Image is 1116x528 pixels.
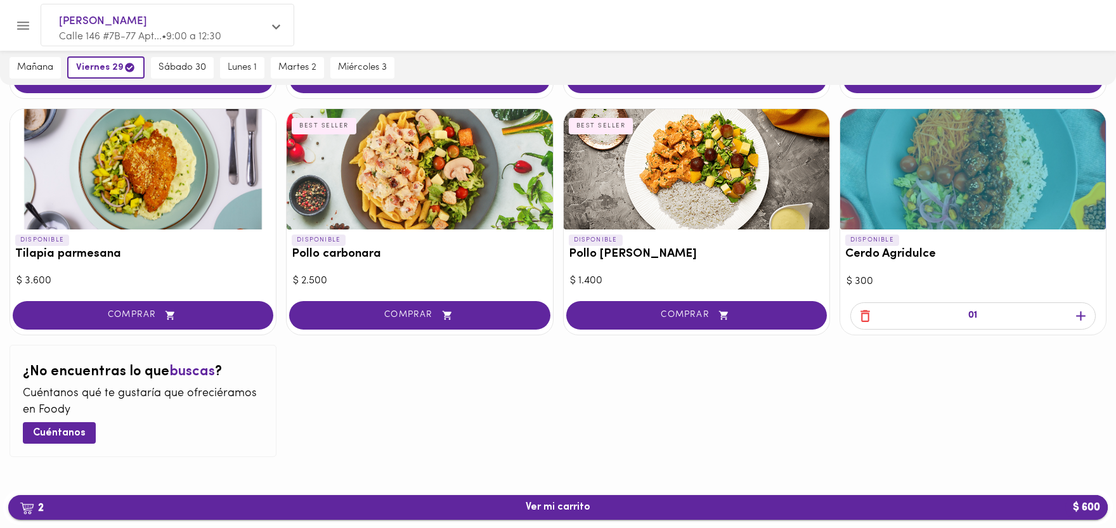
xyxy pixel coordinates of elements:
button: martes 2 [271,57,324,79]
button: 2Ver mi carrito$ 600 [8,495,1108,520]
button: miércoles 3 [330,57,394,79]
span: Cuéntanos [33,427,86,439]
button: COMPRAR [566,301,827,330]
span: buscas [169,364,215,379]
span: Ver mi carrito [526,501,590,513]
span: viernes 29 [76,61,136,74]
h3: Cerdo Agridulce [845,248,1101,261]
span: COMPRAR [29,310,257,321]
h3: Tilapia parmesana [15,248,271,261]
p: 01 [968,309,977,323]
div: $ 300 [847,274,1100,289]
iframe: Messagebird Livechat Widget [1042,454,1103,515]
span: sábado 30 [159,62,206,74]
span: COMPRAR [305,310,534,321]
div: BEST SELLER [569,118,633,134]
div: $ 1.400 [570,274,823,288]
div: $ 2.500 [293,274,546,288]
img: cart.png [20,502,34,515]
span: lunes 1 [228,62,257,74]
button: mañana [10,57,61,79]
button: sábado 30 [151,57,214,79]
h3: Pollo carbonara [292,248,547,261]
div: Cerdo Agridulce [840,109,1106,229]
span: martes 2 [278,62,316,74]
button: Cuéntanos [23,422,96,443]
p: Cuéntanos qué te gustaría que ofreciéramos en Foody [23,386,263,418]
b: 2 [12,499,51,516]
button: viernes 29 [67,56,145,79]
button: COMPRAR [289,301,550,330]
p: DISPONIBLE [15,235,69,246]
div: Pollo Tikka Massala [564,109,829,229]
div: Tilapia parmesana [10,109,276,229]
div: Pollo carbonara [287,109,552,229]
button: COMPRAR [13,301,273,330]
p: DISPONIBLE [292,235,346,246]
p: DISPONIBLE [845,235,899,246]
button: Menu [8,10,39,41]
h2: ¿No encuentras lo que ? [23,364,263,380]
span: Calle 146 #7B-77 Apt... • 9:00 a 12:30 [59,32,221,42]
span: mañana [17,62,53,74]
span: COMPRAR [582,310,811,321]
h3: Pollo [PERSON_NAME] [569,248,824,261]
div: $ 3.600 [16,274,269,288]
p: DISPONIBLE [569,235,623,246]
div: BEST SELLER [292,118,356,134]
span: miércoles 3 [338,62,387,74]
button: lunes 1 [220,57,264,79]
span: [PERSON_NAME] [59,13,263,30]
